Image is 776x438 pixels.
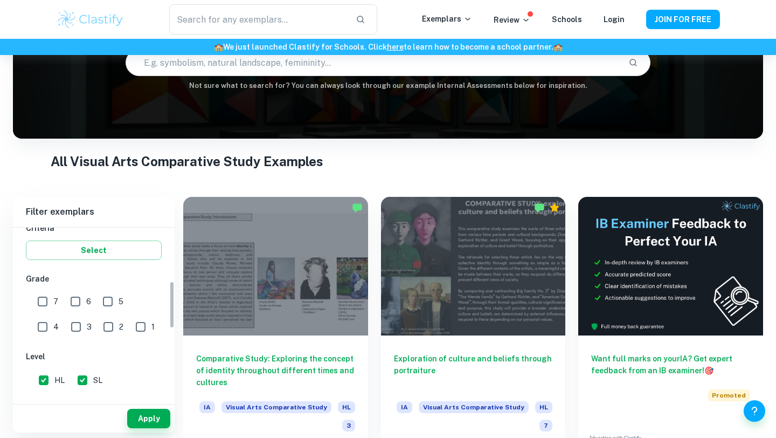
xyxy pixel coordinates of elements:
[419,401,529,413] span: Visual Arts Comparative Study
[126,47,620,78] input: E.g. symbolism, natural landscape, femininity...
[26,241,162,260] button: Select
[86,296,91,307] span: 6
[494,14,530,26] p: Review
[604,15,625,24] a: Login
[54,374,65,386] span: HL
[196,353,355,388] h6: Comparative Study: Exploring the concept of identity throughout different times and cultures
[534,202,545,213] img: Marked
[578,197,763,336] img: Thumbnail
[53,296,58,307] span: 7
[342,420,355,432] span: 3
[539,420,552,432] span: 7
[169,4,347,35] input: Search for any exemplars...
[704,366,713,375] span: 🎯
[221,401,331,413] span: Visual Arts Comparative Study
[397,401,412,413] span: IA
[624,53,642,72] button: Search
[26,351,162,362] h6: Level
[93,374,102,386] span: SL
[199,401,215,413] span: IA
[214,43,223,51] span: 🏫
[2,41,774,53] h6: We just launched Clastify for Schools. Click to learn how to become a school partner.
[151,321,155,333] span: 1
[552,15,582,24] a: Schools
[13,197,175,227] h6: Filter exemplars
[535,401,552,413] span: HL
[87,321,92,333] span: 3
[708,389,750,401] span: Promoted
[394,353,553,388] h6: Exploration of culture and beliefs through portraiture
[51,152,726,171] h1: All Visual Arts Comparative Study Examples
[422,13,472,25] p: Exemplars
[53,321,59,333] span: 4
[744,400,765,422] button: Help and Feedback
[119,321,123,333] span: 2
[56,9,124,30] img: Clastify logo
[13,80,763,91] h6: Not sure what to search for? You can always look through our example Internal Assessments below f...
[119,296,123,307] span: 5
[26,273,162,285] h6: Grade
[553,43,563,51] span: 🏫
[646,10,720,29] button: JOIN FOR FREE
[591,353,750,377] h6: Want full marks on your IA ? Get expert feedback from an IB examiner!
[387,43,404,51] a: here
[549,202,560,213] div: Premium
[26,222,162,234] h6: Criteria
[352,202,363,213] img: Marked
[127,409,170,428] button: Apply
[338,401,355,413] span: HL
